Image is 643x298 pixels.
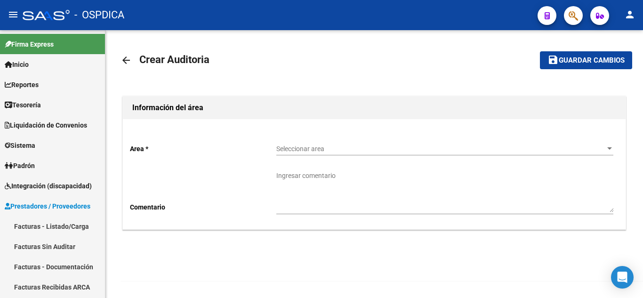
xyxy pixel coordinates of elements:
[130,202,276,212] p: Comentario
[121,55,132,66] mat-icon: arrow_back
[5,59,29,70] span: Inicio
[74,5,124,25] span: - OSPDICA
[559,56,625,65] span: Guardar cambios
[5,161,35,171] span: Padrón
[8,9,19,20] mat-icon: menu
[132,100,616,115] h1: Información del área
[5,39,54,49] span: Firma Express
[624,9,635,20] mat-icon: person
[5,181,92,191] span: Integración (discapacidad)
[5,100,41,110] span: Tesorería
[547,54,559,65] mat-icon: save
[611,266,634,289] div: Open Intercom Messenger
[139,54,209,65] span: Crear Auditoria
[5,80,39,90] span: Reportes
[5,140,35,151] span: Sistema
[5,120,87,130] span: Liquidación de Convenios
[5,201,90,211] span: Prestadores / Proveedores
[130,144,276,154] p: Area *
[540,51,632,69] button: Guardar cambios
[276,145,605,153] span: Seleccionar area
